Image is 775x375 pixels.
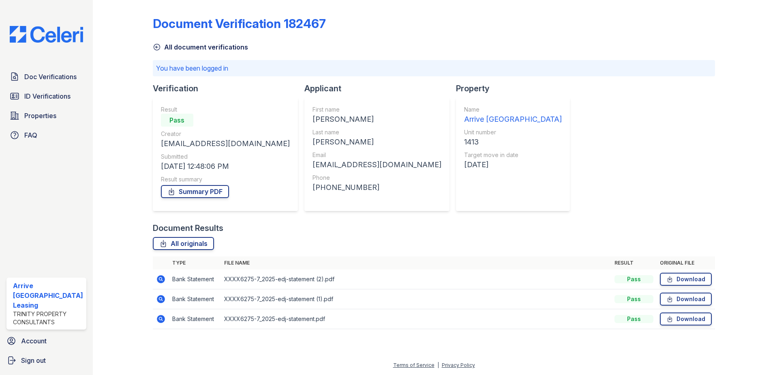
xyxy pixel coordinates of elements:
th: File name [221,256,612,269]
div: Arrive [GEOGRAPHIC_DATA] Leasing [13,281,83,310]
div: Result [161,106,290,114]
div: Document Results [153,222,223,234]
div: First name [313,106,441,114]
a: FAQ [6,127,86,143]
a: All originals [153,237,214,250]
a: ID Verifications [6,88,86,104]
a: Sign out [3,352,90,369]
div: [DATE] 12:48:06 PM [161,161,290,172]
td: XXXX6275-7_2025-edj-statement (1).pdf [221,289,612,309]
a: Doc Verifications [6,69,86,85]
div: Submitted [161,153,290,161]
div: Unit number [464,128,562,136]
td: Bank Statement [169,309,221,329]
div: [PERSON_NAME] [313,136,441,148]
a: Name Arrive [GEOGRAPHIC_DATA] [464,106,562,125]
div: [DATE] [464,159,562,170]
div: Pass [614,315,653,323]
a: Download [660,312,712,325]
a: All document verifications [153,42,248,52]
div: Name [464,106,562,114]
span: Account [21,336,47,346]
a: Terms of Service [393,362,435,368]
th: Type [169,256,221,269]
span: Properties [24,111,56,121]
a: Summary PDF [161,185,229,198]
th: Original file [657,256,715,269]
a: Privacy Policy [442,362,475,368]
td: XXXX6275-7_2025-edj-statement (2).pdf [221,269,612,289]
div: | [437,362,439,368]
a: Download [660,293,712,306]
a: Account [3,333,90,349]
div: [EMAIL_ADDRESS][DOMAIN_NAME] [161,138,290,149]
div: Pass [614,295,653,303]
div: Verification [153,83,304,94]
div: Last name [313,128,441,136]
div: Pass [161,114,193,127]
div: Arrive [GEOGRAPHIC_DATA] [464,114,562,125]
div: [PERSON_NAME] [313,114,441,125]
img: CE_Logo_Blue-a8612792a0a2168367f1c8372b55b34899dd931a85d93a1a3d3e32e68fde9ad4.png [3,26,90,43]
span: Sign out [21,356,46,365]
div: Result summary [161,175,290,183]
div: Document Verification 182467 [153,16,326,31]
div: 1413 [464,136,562,148]
div: [PHONE_NUMBER] [313,182,441,193]
span: Doc Verifications [24,72,77,82]
a: Properties [6,108,86,124]
div: Creator [161,130,290,138]
div: Pass [614,275,653,283]
span: FAQ [24,130,37,140]
div: Applicant [304,83,456,94]
div: Target move in date [464,151,562,159]
a: Download [660,273,712,286]
th: Result [611,256,657,269]
p: You have been logged in [156,63,712,73]
span: ID Verifications [24,91,71,101]
td: XXXX6275-7_2025-edj-statement.pdf [221,309,612,329]
div: Property [456,83,576,94]
td: Bank Statement [169,289,221,309]
div: Email [313,151,441,159]
td: Bank Statement [169,269,221,289]
div: Phone [313,174,441,182]
div: Trinity Property Consultants [13,310,83,326]
div: [EMAIL_ADDRESS][DOMAIN_NAME] [313,159,441,170]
